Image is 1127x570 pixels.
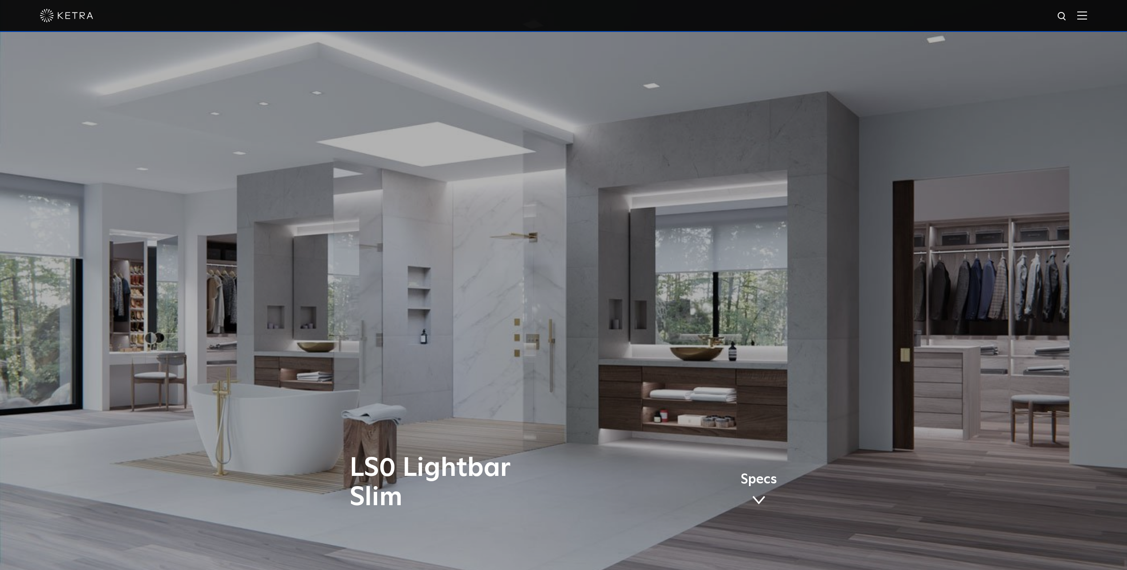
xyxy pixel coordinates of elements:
[40,9,93,22] img: ketra-logo-2019-white
[741,473,777,508] a: Specs
[1057,11,1068,22] img: search icon
[1077,11,1087,20] img: Hamburger%20Nav.svg
[350,454,601,512] h1: LS0 Lightbar Slim
[741,473,777,486] span: Specs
